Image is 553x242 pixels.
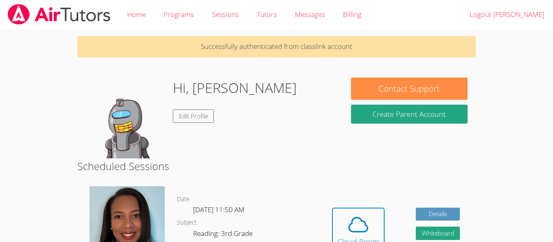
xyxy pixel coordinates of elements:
dt: Date [177,194,189,204]
a: Edit Profile [173,109,214,123]
button: Create Parent Account [351,105,468,124]
a: Details [416,208,460,221]
h1: Hi, [PERSON_NAME] [173,78,297,98]
button: Whiteboard [416,227,460,240]
dt: Subject [177,218,197,228]
dd: Reading: 3rd Grade [193,228,254,242]
h2: Scheduled Sessions [77,158,476,174]
img: airtutors_banner-c4298cdbf04f3fff15de1276eac7730deb9818008684d7c2e4769d2f7ddbe033.png [7,4,111,25]
span: Messages [295,10,325,19]
button: Contact Support [351,78,468,100]
p: Successfully authenticated from classlink account [77,36,476,57]
span: [DATE] 11:50 AM [193,205,245,214]
img: default.png [85,78,166,158]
